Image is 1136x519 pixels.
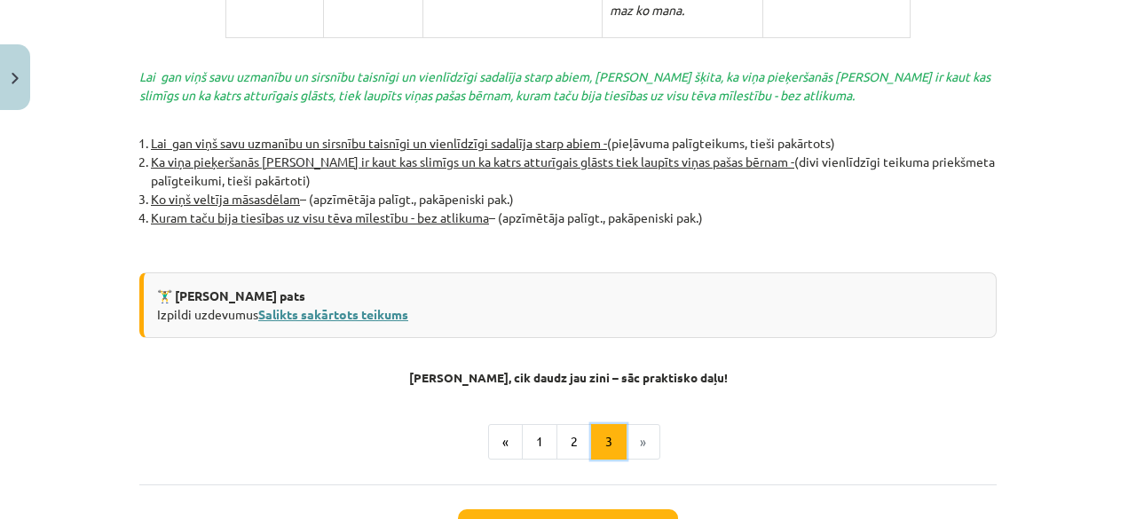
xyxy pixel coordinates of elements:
[522,424,557,460] button: 1
[409,369,728,385] strong: [PERSON_NAME], cik daudz jau zini – sāc praktisko daļu!
[139,424,997,460] nav: Page navigation example
[488,424,523,460] button: «
[157,287,305,303] strong: 🏋️‍♂️ [PERSON_NAME] pats
[151,153,794,169] u: Ka viņa pieķeršanās [PERSON_NAME] ir kaut kas slimīgs un ka katrs atturīgais glāsts tiek laupīts ...
[151,209,489,225] u: Kuram taču bija tiesības uz visu tēva mīlestību - bez atlikuma
[151,153,997,190] li: (divi vienlīdzīgi teikuma priekšmeta palīgteikumi, tieši pakārtoti)
[556,424,592,460] button: 2
[151,208,997,227] li: – (apzīmētāja palīgt., pakāpeniski pak.)
[151,190,997,208] li: – (apzīmētāja palīgt., pakāpeniski pak.)
[151,134,997,153] li: (pieļāvuma palīgteikums, tieši pakārtots)
[12,73,19,84] img: icon-close-lesson-0947bae3869378f0d4975bcd49f059093ad1ed9edebbc8119c70593378902aed.svg
[151,135,607,151] u: Lai gan viņš savu uzmanību un sirsnību taisnīgi un vienlīdzīgi sadalīja starp abiem -
[258,306,408,322] a: Salikts sakārtots teikums
[139,68,990,103] em: Lai gan viņš savu uzmanību un sirsnību taisnīgi un vienlīdzīgi sadalīja starp abiem, [PERSON_NAME...
[151,191,300,207] u: Ko viņš veltīja māsasdēlam
[139,272,997,338] div: Izpildi uzdevumus
[591,424,627,460] button: 3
